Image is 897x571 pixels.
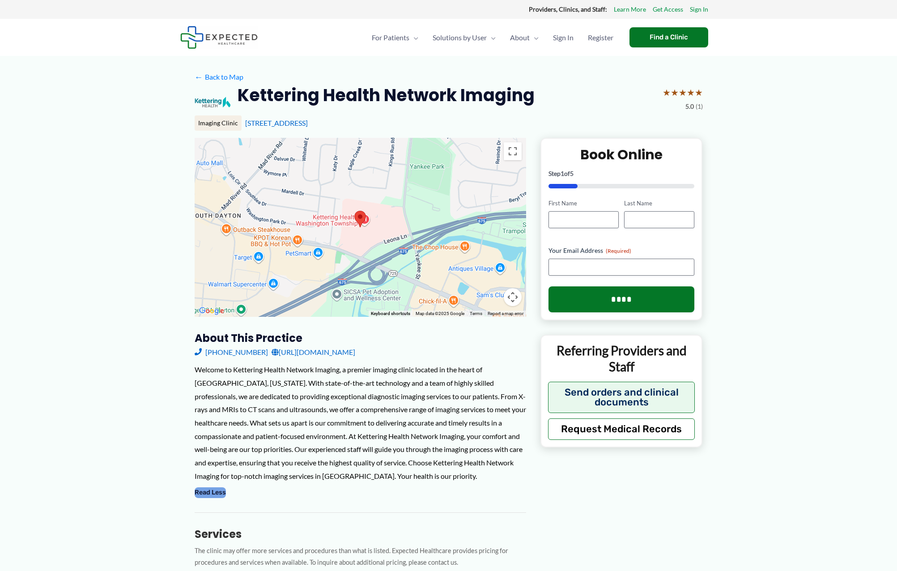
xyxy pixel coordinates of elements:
label: Your Email Address [548,246,695,255]
a: ←Back to Map [195,70,243,84]
span: 5.0 [685,101,694,112]
span: About [510,22,530,53]
label: Last Name [624,199,694,208]
span: Sign In [553,22,574,53]
img: Google [197,305,226,317]
span: Solutions by User [433,22,487,53]
h3: Services [195,527,526,541]
span: ★ [695,84,703,101]
span: (Required) [606,247,631,254]
a: AboutMenu Toggle [503,22,546,53]
span: 1 [561,170,564,177]
span: ★ [679,84,687,101]
a: [STREET_ADDRESS] [245,119,308,127]
button: Request Medical Records [548,418,695,440]
div: Imaging Clinic [195,115,242,131]
button: Send orders and clinical documents [548,382,695,413]
h2: Book Online [548,146,695,163]
span: For Patients [372,22,409,53]
p: Step of [548,170,695,177]
span: Menu Toggle [530,22,539,53]
span: (1) [696,101,703,112]
button: Map camera controls [504,288,522,306]
a: Report a map error [488,311,523,316]
span: Menu Toggle [409,22,418,53]
a: Register [581,22,621,53]
a: Sign In [546,22,581,53]
span: ★ [671,84,679,101]
span: 5 [570,170,574,177]
a: Find a Clinic [629,27,708,47]
a: For PatientsMenu Toggle [365,22,425,53]
div: Welcome to Kettering Health Network Imaging, a premier imaging clinic located in the heart of [GE... [195,363,526,482]
a: Get Access [653,4,683,15]
a: [PHONE_NUMBER] [195,345,268,359]
a: Learn More [614,4,646,15]
h3: About this practice [195,331,526,345]
span: Menu Toggle [487,22,496,53]
button: Read Less [195,487,226,498]
a: [URL][DOMAIN_NAME] [272,345,355,359]
span: Register [588,22,613,53]
a: Terms (opens in new tab) [470,311,482,316]
p: Referring Providers and Staff [548,342,695,375]
img: Expected Healthcare Logo - side, dark font, small [180,26,258,49]
span: ★ [687,84,695,101]
h2: Kettering Health Network Imaging [238,84,535,106]
span: Map data ©2025 Google [416,311,464,316]
span: ← [195,72,203,81]
span: ★ [663,84,671,101]
p: The clinic may offer more services and procedures than what is listed. Expected Healthcare provid... [195,545,526,569]
nav: Primary Site Navigation [365,22,621,53]
button: Toggle fullscreen view [504,142,522,160]
a: Sign In [690,4,708,15]
label: First Name [548,199,619,208]
a: Solutions by UserMenu Toggle [425,22,503,53]
strong: Providers, Clinics, and Staff: [529,5,607,13]
a: Open this area in Google Maps (opens a new window) [197,305,226,317]
button: Keyboard shortcuts [371,311,410,317]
